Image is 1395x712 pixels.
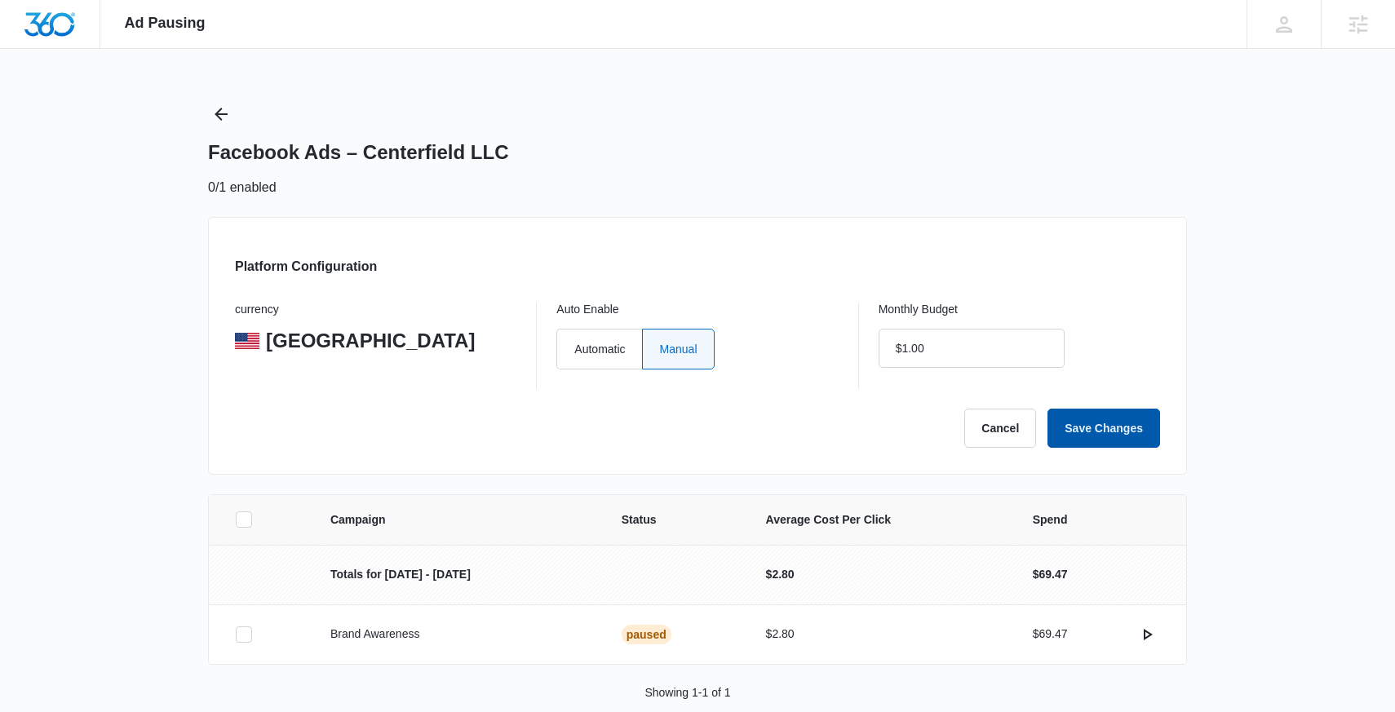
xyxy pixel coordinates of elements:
span: Spend [1033,511,1160,528]
h1: Facebook Ads – Centerfield LLC [208,140,509,165]
label: Manual [642,329,715,369]
h3: Platform Configuration [235,257,377,276]
div: Paused [622,625,671,644]
button: Save Changes [1047,409,1160,448]
p: Showing 1-1 of 1 [644,684,730,701]
p: Auto Enable [556,303,838,317]
span: Ad Pausing [125,15,206,32]
img: United States [235,333,259,349]
button: Back [208,101,234,127]
span: Campaign [330,511,582,528]
button: Cancel [964,409,1036,448]
p: Monthly Budget [879,303,1160,317]
p: Brand Awareness [330,626,582,643]
p: Totals for [DATE] - [DATE] [330,566,582,583]
p: $69.47 [1033,626,1068,643]
p: $2.80 [766,566,994,583]
p: $2.80 [766,626,994,643]
p: [GEOGRAPHIC_DATA] [266,329,475,353]
button: actions.activate [1134,621,1160,648]
span: Status [622,511,727,528]
span: Average Cost Per Click [766,511,994,528]
p: 0/1 enabled [208,178,277,197]
label: Automatic [556,329,641,369]
p: currency [235,303,516,317]
input: $100.00 [879,329,1065,368]
p: $69.47 [1033,566,1068,583]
